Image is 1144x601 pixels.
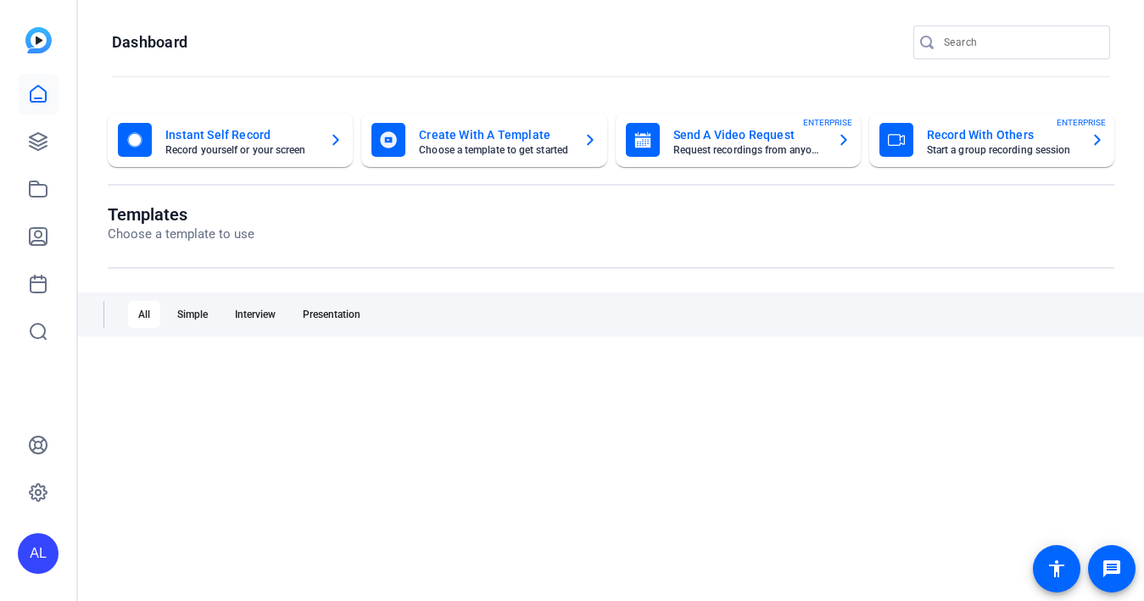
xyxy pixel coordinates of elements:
[293,301,371,328] div: Presentation
[18,533,59,574] div: AL
[128,301,160,328] div: All
[167,301,218,328] div: Simple
[25,27,52,53] img: blue-gradient.svg
[108,113,353,167] button: Instant Self RecordRecord yourself or your screen
[165,125,315,145] mat-card-title: Instant Self Record
[803,116,852,129] span: ENTERPRISE
[112,32,187,53] h1: Dashboard
[944,32,1097,53] input: Search
[616,113,861,167] button: Send A Video RequestRequest recordings from anyone, anywhereENTERPRISE
[108,204,254,225] h1: Templates
[927,125,1077,145] mat-card-title: Record With Others
[419,145,569,155] mat-card-subtitle: Choose a template to get started
[1057,116,1106,129] span: ENTERPRISE
[361,113,606,167] button: Create With A TemplateChoose a template to get started
[673,125,823,145] mat-card-title: Send A Video Request
[108,225,254,244] p: Choose a template to use
[165,145,315,155] mat-card-subtitle: Record yourself or your screen
[1046,559,1067,579] mat-icon: accessibility
[869,113,1114,167] button: Record With OthersStart a group recording sessionENTERPRISE
[419,125,569,145] mat-card-title: Create With A Template
[673,145,823,155] mat-card-subtitle: Request recordings from anyone, anywhere
[1102,559,1122,579] mat-icon: message
[927,145,1077,155] mat-card-subtitle: Start a group recording session
[225,301,286,328] div: Interview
